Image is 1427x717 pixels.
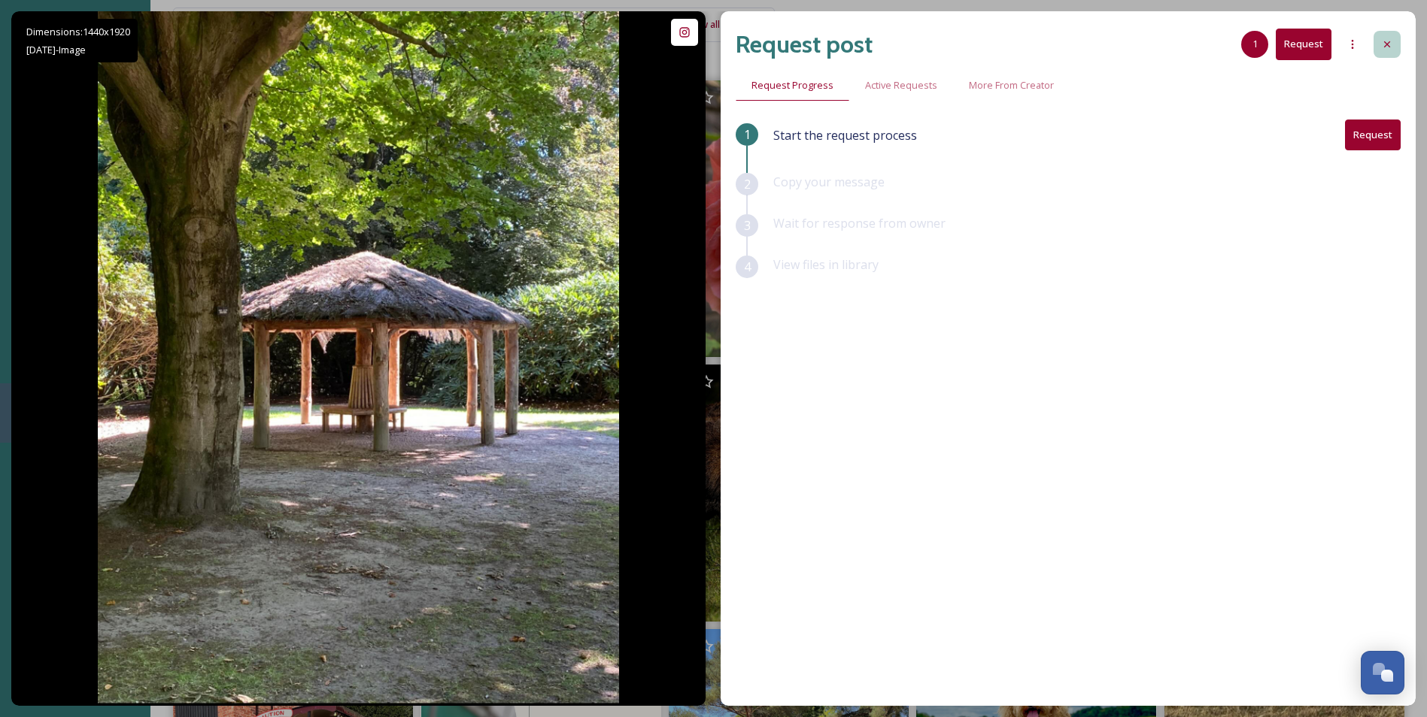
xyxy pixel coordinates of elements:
[773,174,885,190] span: Copy your message
[865,78,937,92] span: Active Requests
[1345,120,1401,150] button: Request
[744,216,751,234] span: 3
[1276,29,1331,59] button: Request
[773,126,917,144] span: Start the request process
[1252,37,1258,51] span: 1
[744,126,751,144] span: 1
[98,11,619,706] img: Somewhere only we know#beautifulday☀️ #somewhereonlyweknow #instagoodmyphoto #instapicture#cheshi...
[969,78,1054,92] span: More From Creator
[736,26,873,62] h2: Request post
[751,78,833,92] span: Request Progress
[26,43,86,56] span: [DATE] - Image
[773,215,946,231] span: Wait for response from owner
[744,175,751,193] span: 2
[744,258,751,276] span: 4
[1361,651,1404,694] button: Open Chat
[26,25,130,38] span: Dimensions: 1440 x 1920
[773,256,879,273] span: View files in library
